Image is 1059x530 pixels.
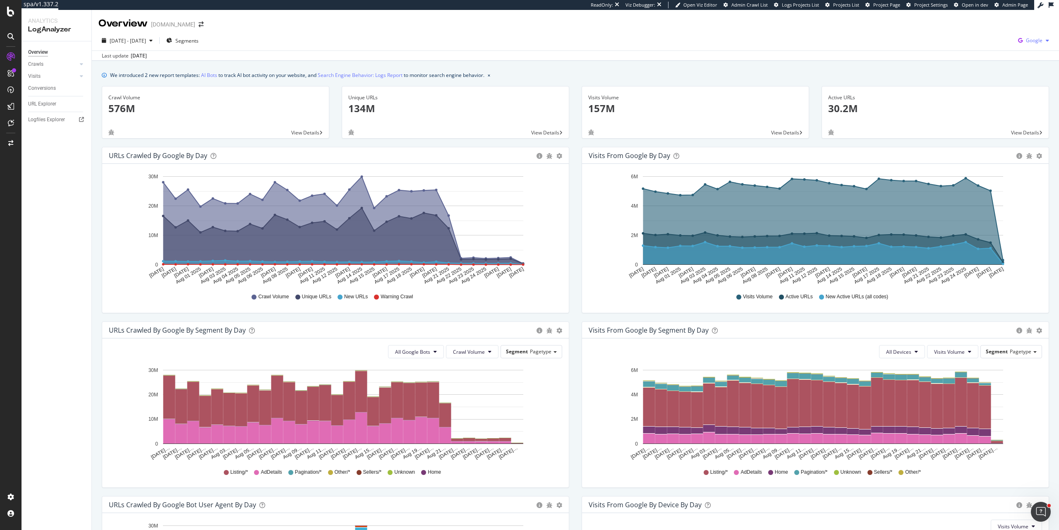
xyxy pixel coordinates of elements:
[102,52,147,60] div: Last update
[98,34,156,47] button: [DATE] - [DATE]
[175,37,199,44] span: Segments
[1026,37,1042,44] span: Google
[110,37,146,44] span: [DATE] - [DATE]
[1031,502,1051,522] iframe: Intercom live chat
[131,52,147,60] div: [DATE]
[163,34,202,47] button: Segments
[1015,34,1052,47] button: Google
